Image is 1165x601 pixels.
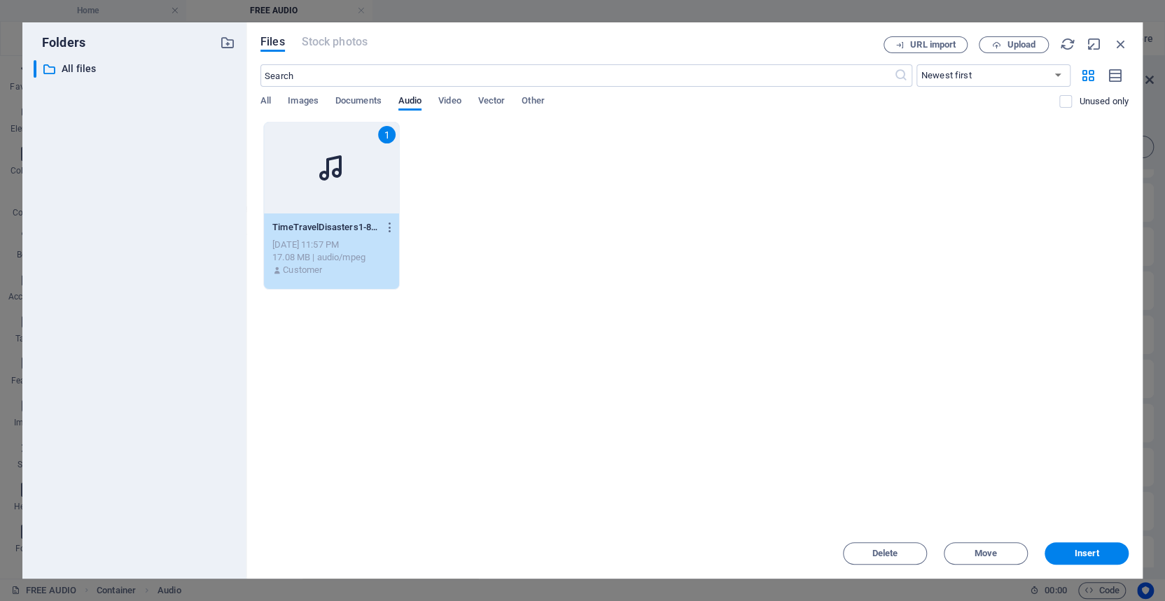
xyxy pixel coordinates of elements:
p: Customer [283,264,322,276]
span: Vector [478,92,505,112]
p: All files [62,61,209,77]
p: Displays only files that are not in use on the website. Files added during this session can still... [1079,95,1129,108]
button: Delete [843,542,927,565]
input: Search [260,64,894,87]
span: Delete [872,549,898,558]
p: TimeTravelDisasters1-8rY5zcsiEgnG7FUYGvJqHg.mp3 [272,221,378,234]
button: Upload [979,36,1049,53]
i: Minimize [1087,36,1102,52]
span: This file type is not supported by this element [302,34,368,50]
div: 17.08 MB | audio/mpeg [272,251,391,264]
span: Insert [1075,549,1099,558]
span: Files [260,34,285,50]
i: Close [1113,36,1129,52]
span: Video [438,92,461,112]
button: Move [944,542,1028,565]
span: Upload [1007,41,1035,49]
button: Insert [1045,542,1129,565]
button: URL import [884,36,968,53]
p: Folders [34,34,85,52]
span: Move [975,549,997,558]
div: [DATE] 11:57 PM [272,239,391,251]
span: Documents [335,92,382,112]
span: All [260,92,271,112]
span: Audio [398,92,421,112]
span: Other [522,92,544,112]
span: Images [288,92,319,112]
span: URL import [910,41,956,49]
i: Reload [1060,36,1075,52]
div: 1 [378,126,396,143]
div: ​ [34,60,36,78]
i: Create new folder [220,35,235,50]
